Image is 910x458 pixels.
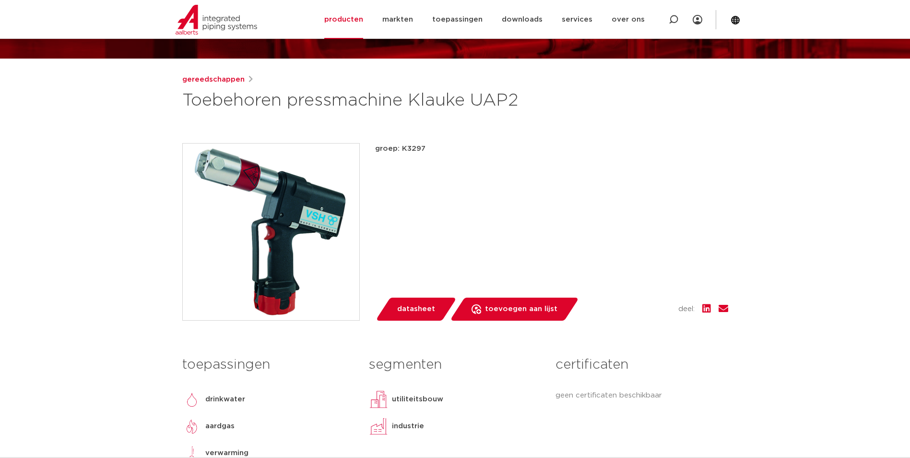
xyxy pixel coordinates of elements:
a: gereedschappen [182,74,245,85]
p: aardgas [205,421,235,432]
span: toevoegen aan lijst [485,301,557,317]
img: Product Image for Toebehoren pressmachine Klauke UAP2 [183,144,359,320]
img: aardgas [182,417,201,436]
p: groep: K3297 [375,143,728,155]
p: utiliteitsbouw [392,394,443,405]
h3: segmenten [369,355,541,374]
span: datasheet [397,301,435,317]
h3: toepassingen [182,355,355,374]
span: deel: [678,303,695,315]
p: drinkwater [205,394,245,405]
h3: certificaten [555,355,728,374]
img: industrie [369,417,388,436]
img: drinkwater [182,390,201,409]
p: industrie [392,421,424,432]
img: utiliteitsbouw [369,390,388,409]
a: datasheet [375,298,457,321]
h1: Toebehoren pressmachine Klauke UAP2 [182,89,543,112]
p: geen certificaten beschikbaar [555,390,728,401]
